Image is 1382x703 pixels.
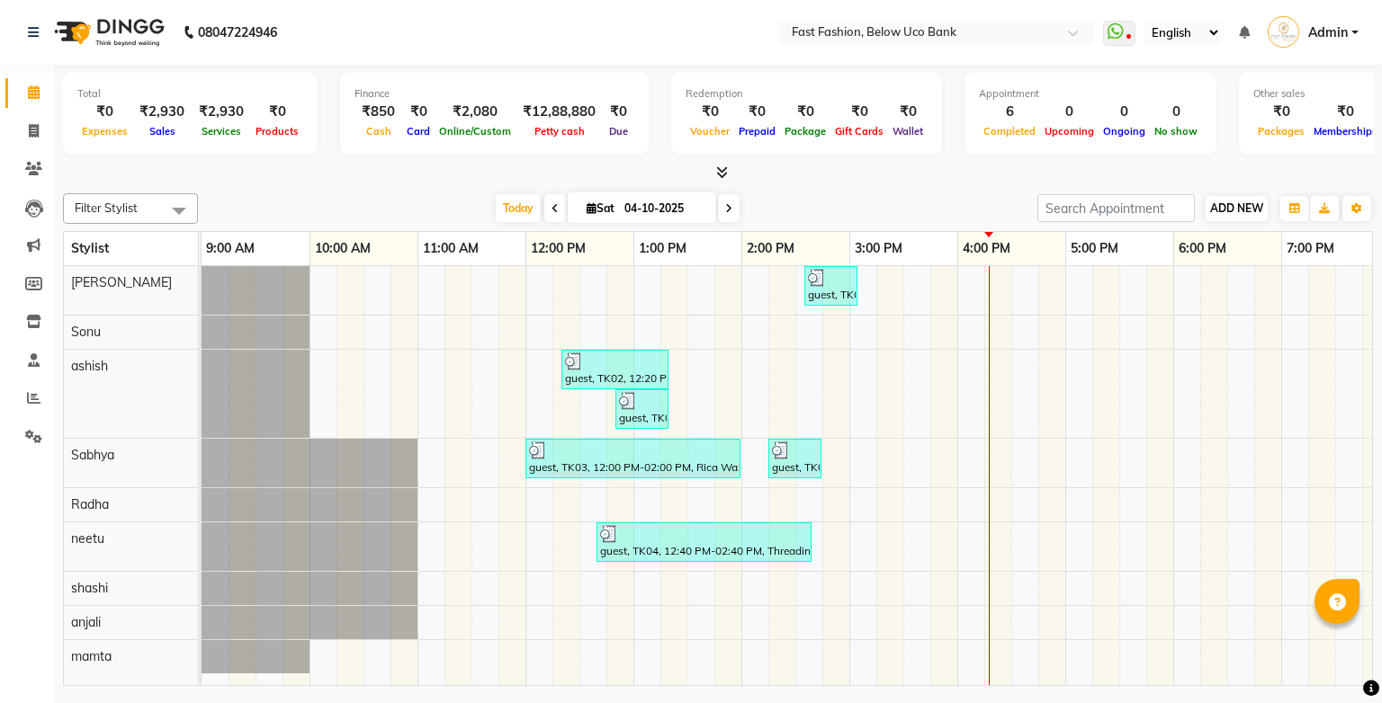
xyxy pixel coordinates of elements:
a: 12:00 PM [526,236,590,262]
b: 08047224946 [198,7,277,58]
span: Package [780,125,830,138]
div: 0 [1040,102,1099,122]
div: ₹2,930 [132,102,192,122]
span: Expenses [77,125,132,138]
span: shashi [71,580,108,596]
img: logo [46,7,169,58]
a: 4:00 PM [958,236,1015,262]
span: Ongoing [1099,125,1150,138]
span: Completed [979,125,1040,138]
span: Packages [1253,125,1309,138]
div: guest, TK04, 12:40 PM-02:40 PM, Threading (₹40),Threading (₹40),Threading Upper Lips (₹25),Thread... [598,525,810,559]
div: ₹0 [888,102,928,122]
div: ₹0 [402,102,435,122]
span: Sabhya [71,447,114,463]
span: No show [1150,125,1202,138]
span: Wallet [888,125,928,138]
span: Memberships [1309,125,1382,138]
span: Voucher [686,125,734,138]
div: guest, TK06, 02:35 PM-03:05 PM, [DEMOGRAPHIC_DATA] HairCut (₹350) [806,269,856,303]
div: guest, TK02, 12:20 PM-01:20 PM, Men HairCut (₹250),[PERSON_NAME] Setting (₹150) [563,352,667,387]
span: ADD NEW [1210,201,1263,215]
div: guest, TK01, 12:50 PM-01:20 PM, Shave (₹100) [617,392,667,426]
div: ₹2,080 [435,102,516,122]
div: Appointment [979,86,1202,102]
a: 2:00 PM [742,236,799,262]
div: Total [77,86,303,102]
span: ashish [71,358,108,374]
a: 5:00 PM [1066,236,1123,262]
div: ₹12,88,880 [516,102,603,122]
span: Sales [145,125,180,138]
span: mamta [71,648,112,664]
span: Prepaid [734,125,780,138]
div: ₹0 [77,102,132,122]
span: anjali [71,614,101,630]
span: [PERSON_NAME] [71,274,172,290]
span: Sonu [71,324,101,340]
a: 9:00 AM [202,236,259,262]
button: ADD NEW [1206,196,1268,221]
input: Search Appointment [1037,194,1195,222]
div: Redemption [686,86,928,102]
span: Cash [362,125,396,138]
a: 1:00 PM [634,236,691,262]
span: Services [197,125,246,138]
span: Gift Cards [830,125,888,138]
div: guest, TK03, 12:00 PM-02:00 PM, Rica Wax Full Arm (₹400),Rica Wax Under Arms (₹150),Rica Wax Half... [527,441,739,476]
span: Sat [582,201,619,215]
a: 6:00 PM [1174,236,1231,262]
div: ₹0 [603,102,634,122]
span: Admin [1308,23,1348,42]
div: ₹0 [686,102,734,122]
span: Stylist [71,240,109,256]
img: Admin [1268,16,1299,48]
span: Upcoming [1040,125,1099,138]
span: Products [251,125,303,138]
div: 0 [1099,102,1150,122]
div: 0 [1150,102,1202,122]
div: ₹0 [1309,102,1382,122]
div: Finance [354,86,634,102]
span: neetu [71,530,104,547]
input: 2025-10-04 [619,195,709,222]
span: Online/Custom [435,125,516,138]
span: Filter Stylist [75,200,138,215]
a: 7:00 PM [1282,236,1339,262]
div: ₹0 [780,102,830,122]
a: 10:00 AM [310,236,375,262]
div: ₹0 [251,102,303,122]
span: Radha [71,496,109,512]
span: Today [496,194,541,222]
div: ₹2,930 [192,102,251,122]
a: 11:00 AM [418,236,483,262]
div: ₹0 [830,102,888,122]
div: 6 [979,102,1040,122]
span: Card [402,125,435,138]
div: guest, TK05, 02:15 PM-02:45 PM, Rica Wax Full Face (₹350) [770,441,820,476]
a: 3:00 PM [850,236,907,262]
span: Due [605,125,633,138]
div: ₹0 [734,102,780,122]
div: ₹850 [354,102,402,122]
span: Petty cash [530,125,589,138]
div: ₹0 [1253,102,1309,122]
